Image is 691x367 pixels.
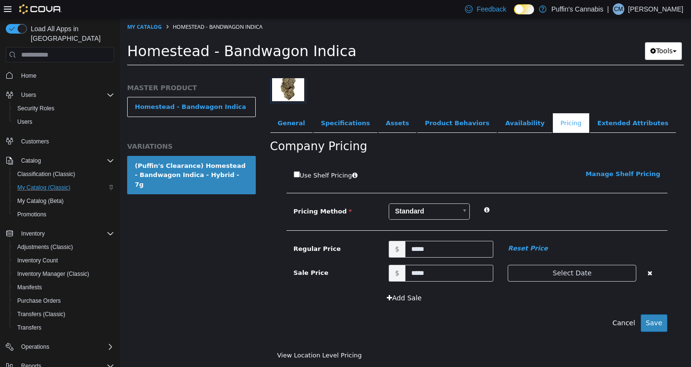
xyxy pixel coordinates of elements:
a: My Catalog [7,5,42,12]
button: Tools [525,24,562,42]
button: Home [2,68,118,82]
span: Manifests [13,282,114,293]
a: Product Behaviors [297,95,377,115]
a: Standard [269,185,350,201]
span: Customers [17,135,114,147]
button: Inventory [2,227,118,240]
h5: VARIATIONS [7,124,136,132]
span: My Catalog (Beta) [13,195,114,207]
span: Standard [269,186,337,201]
p: [PERSON_NAME] [628,3,683,15]
a: Inventory Count [13,255,62,266]
span: My Catalog (Beta) [17,197,64,205]
span: Transfers (Classic) [13,308,114,320]
span: Transfers [17,324,41,331]
span: Adjustments (Classic) [17,243,73,251]
span: CM [614,3,623,15]
button: Customers [2,134,118,148]
a: View Location Level Pricing [157,333,242,341]
button: Catalog [17,155,45,166]
span: Promotions [13,209,114,220]
span: Inventory [21,230,45,237]
span: Inventory Manager (Classic) [13,268,114,280]
a: Specifications [193,95,258,115]
span: Catalog [21,157,41,165]
a: Transfers (Classic) [13,308,69,320]
button: Inventory Count [10,254,118,267]
button: Users [2,88,118,102]
input: Use Shelf Pricing [174,153,180,159]
span: $ [269,247,285,263]
em: Reset Price [388,226,428,234]
button: Transfers [10,321,118,334]
a: Security Roles [13,103,58,114]
span: Home [17,69,114,81]
span: Homestead - Bandwagon Indica [53,5,143,12]
span: Purchase Orders [13,295,114,307]
a: My Catalog (Classic) [13,182,74,193]
a: Adjustments (Classic) [13,241,77,253]
a: Pricing [433,95,469,115]
button: Security Roles [10,102,118,115]
button: Manifests [10,281,118,294]
span: Inventory [17,228,114,239]
span: Home [21,72,36,80]
a: Customers [17,136,53,147]
h2: Company Pricing [150,121,248,136]
span: Inventory Count [17,257,58,264]
a: Extended Attributes [470,95,556,115]
a: Classification (Classic) [13,168,79,180]
a: Manifests [13,282,46,293]
button: Operations [2,340,118,354]
span: My Catalog (Classic) [17,184,71,191]
button: Add Sale [262,271,307,289]
span: Homestead - Bandwagon Indica [7,24,237,41]
h5: MASTER PRODUCT [7,65,136,74]
a: Homestead - Bandwagon Indica [7,79,136,99]
a: Availability [378,95,432,115]
span: Operations [17,341,114,353]
span: Purchase Orders [17,297,61,305]
span: Operations [21,343,49,351]
span: Users [17,118,32,126]
button: Classification (Classic) [10,167,118,181]
span: Pricing Method [174,189,232,197]
p: | [607,3,609,15]
a: Inventory Manager (Classic) [13,268,93,280]
span: Feedback [477,4,506,14]
span: Regular Price [174,227,221,234]
span: Catalog [17,155,114,166]
a: Purchase Orders [13,295,65,307]
span: Customers [21,138,49,145]
span: Sale Price [174,251,209,258]
span: Promotions [17,211,47,218]
button: Cancel [487,296,520,314]
a: Manage Shelf Pricing [465,152,540,159]
div: Curtis Muir [613,3,624,15]
button: Purchase Orders [10,294,118,308]
span: My Catalog (Classic) [13,182,114,193]
a: General [150,95,193,115]
button: Users [10,115,118,129]
a: Home [17,70,40,82]
span: Users [17,89,114,101]
button: Users [17,89,40,101]
span: Security Roles [17,105,54,112]
span: Transfers (Classic) [17,310,65,318]
p: Puffin's Cannabis [551,3,603,15]
span: Classification (Classic) [13,168,114,180]
button: Inventory [17,228,48,239]
a: My Catalog (Beta) [13,195,68,207]
button: Select Date [388,247,516,263]
span: Inventory Manager (Classic) [17,270,89,278]
button: Transfers (Classic) [10,308,118,321]
button: Adjustments (Classic) [10,240,118,254]
span: Inventory Count [13,255,114,266]
span: Load All Apps in [GEOGRAPHIC_DATA] [27,24,114,43]
a: Assets [258,95,297,115]
span: Adjustments (Classic) [13,241,114,253]
a: Promotions [13,209,50,220]
span: Classification (Classic) [17,170,75,178]
button: Save [521,296,548,314]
